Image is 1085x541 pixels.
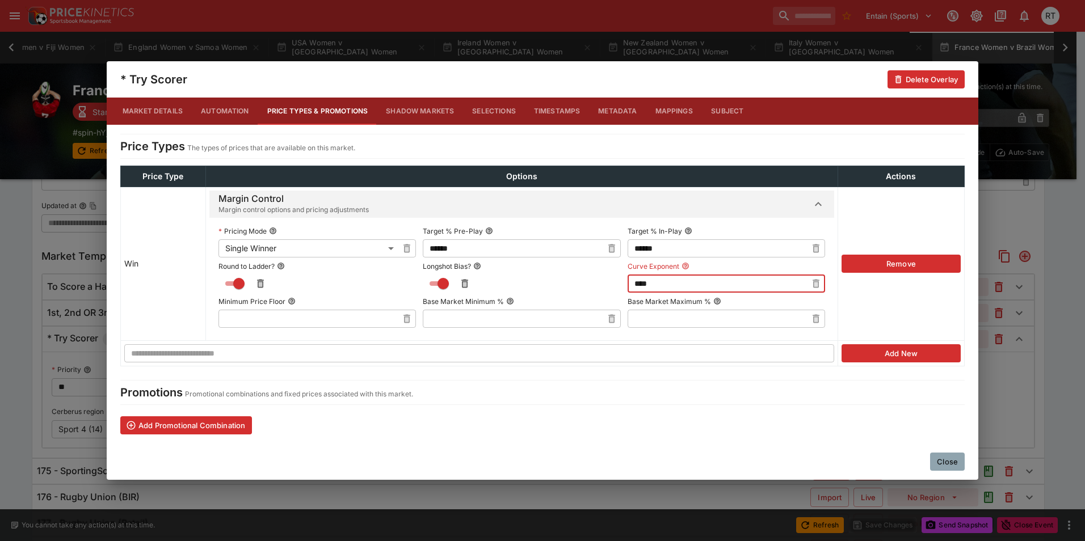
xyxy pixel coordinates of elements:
p: Minimum Price Floor [218,297,285,306]
p: Curve Exponent [628,261,679,271]
h4: Promotions [120,385,183,400]
button: Delete Overlay [888,70,965,88]
button: Base Market Minimum % [506,297,514,305]
button: Margin Control Margin control options and pricing adjustments [209,191,834,218]
button: Round to Ladder? [277,262,285,270]
th: Actions [838,166,964,187]
p: The types of prices that are available on this market. [187,142,355,154]
button: Target % Pre-Play [485,227,493,235]
button: Curve Exponent [682,262,689,270]
button: Add New [842,344,961,362]
h4: Price Types [120,139,185,154]
p: Longshot Bias? [423,261,471,271]
p: Target % In-Play [628,226,682,236]
h6: Margin Control [218,193,369,205]
button: Pricing Mode [269,227,277,235]
button: Base Market Maximum % [713,297,721,305]
button: Timestamps [525,98,590,125]
button: Subject [702,98,753,125]
p: Base Market Maximum % [628,297,711,306]
p: Pricing Mode [218,226,267,236]
p: Promotional combinations and fixed prices associated with this market. [185,388,413,400]
button: Target % In-Play [684,227,692,235]
div: Single Winner [218,239,398,257]
button: Metadata [589,98,646,125]
button: Selections [463,98,525,125]
p: Base Market Minimum % [423,297,504,306]
th: Options [205,166,838,187]
button: Market Details [113,98,192,125]
button: Automation [192,98,258,125]
button: Shadow Markets [377,98,463,125]
span: Margin control options and pricing adjustments [218,204,369,215]
button: Minimum Price Floor [288,297,296,305]
button: Remove [842,255,961,273]
th: Price Type [121,166,206,187]
button: Close [930,453,965,471]
p: Round to Ladder? [218,261,275,271]
td: Win [121,187,206,341]
button: Mappings [646,98,702,125]
p: Target % Pre-Play [423,226,483,236]
button: Longshot Bias? [473,262,481,270]
button: Price Types & Promotions [258,98,377,125]
h4: * Try Scorer [120,72,187,87]
button: Add Promotional Combination [120,416,252,434]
